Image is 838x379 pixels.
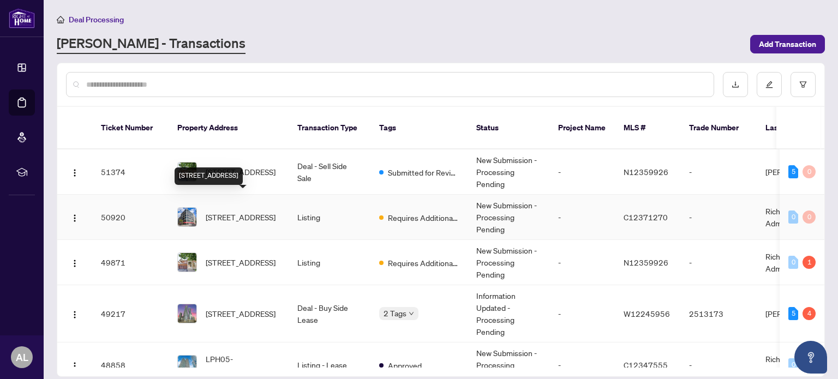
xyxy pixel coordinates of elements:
[549,149,615,195] td: -
[388,359,422,371] span: Approved
[732,81,739,88] span: download
[169,107,289,149] th: Property Address
[615,107,680,149] th: MLS #
[680,240,757,285] td: -
[788,307,798,320] div: 5
[468,240,549,285] td: New Submission - Processing Pending
[70,362,79,370] img: Logo
[624,212,668,222] span: C12371270
[70,169,79,177] img: Logo
[57,34,246,54] a: [PERSON_NAME] - Transactions
[788,210,798,224] div: 0
[409,311,414,316] span: down
[92,107,169,149] th: Ticket Number
[66,305,83,322] button: Logo
[178,304,196,323] img: thumbnail-img
[680,285,757,342] td: 2513173
[370,107,468,149] th: Tags
[759,35,816,53] span: Add Transaction
[624,257,668,267] span: N12359926
[206,308,276,320] span: [STREET_ADDRESS]
[289,240,370,285] td: Listing
[70,214,79,222] img: Logo
[178,208,196,226] img: thumbnail-img
[66,254,83,271] button: Logo
[289,149,370,195] td: Deal - Sell Side Sale
[16,350,28,365] span: AL
[384,307,406,320] span: 2 Tags
[723,72,748,97] button: download
[680,149,757,195] td: -
[9,8,35,28] img: logo
[468,149,549,195] td: New Submission - Processing Pending
[757,72,782,97] button: edit
[549,195,615,240] td: -
[206,166,276,178] span: [STREET_ADDRESS]
[289,285,370,342] td: Deal - Buy Side Lease
[468,195,549,240] td: New Submission - Processing Pending
[388,212,459,224] span: Requires Additional Docs
[624,167,668,177] span: N12359926
[799,81,807,88] span: filter
[69,15,124,25] span: Deal Processing
[206,353,280,377] span: LPH05-[STREET_ADDRESS]
[66,208,83,226] button: Logo
[803,307,816,320] div: 4
[803,210,816,224] div: 0
[92,149,169,195] td: 51374
[289,107,370,149] th: Transaction Type
[178,356,196,374] img: thumbnail-img
[289,195,370,240] td: Listing
[549,107,615,149] th: Project Name
[791,72,816,97] button: filter
[680,195,757,240] td: -
[206,256,276,268] span: [STREET_ADDRESS]
[803,165,816,178] div: 0
[468,107,549,149] th: Status
[388,166,459,178] span: Submitted for Review
[788,358,798,371] div: 0
[788,165,798,178] div: 5
[624,360,668,370] span: C12347555
[178,163,196,181] img: thumbnail-img
[92,285,169,342] td: 49217
[468,285,549,342] td: Information Updated - Processing Pending
[765,81,773,88] span: edit
[549,285,615,342] td: -
[66,356,83,374] button: Logo
[57,16,64,23] span: home
[750,35,825,53] button: Add Transaction
[70,259,79,268] img: Logo
[794,341,827,374] button: Open asap
[680,107,757,149] th: Trade Number
[92,240,169,285] td: 49871
[70,310,79,319] img: Logo
[206,211,276,223] span: [STREET_ADDRESS]
[175,167,243,185] div: [STREET_ADDRESS]
[624,309,670,318] span: W12245956
[788,256,798,269] div: 0
[66,163,83,181] button: Logo
[92,195,169,240] td: 50920
[549,240,615,285] td: -
[178,253,196,272] img: thumbnail-img
[803,256,816,269] div: 1
[388,257,459,269] span: Requires Additional Docs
